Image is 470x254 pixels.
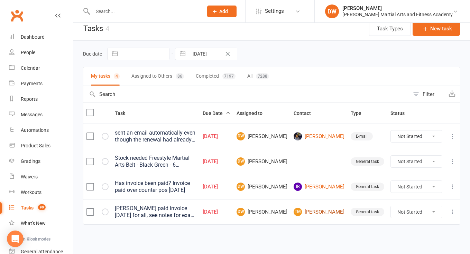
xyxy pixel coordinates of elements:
span: Settings [265,3,284,19]
a: TM[PERSON_NAME] [294,208,344,216]
button: Due Date [203,109,230,117]
span: DW [237,183,245,191]
span: Assigned to [237,110,270,116]
div: Waivers [21,174,38,179]
button: Contact [294,109,319,117]
span: IR [294,183,302,191]
a: Reports [9,91,73,107]
div: Dashboard [21,34,45,40]
a: [PERSON_NAME] [294,132,344,140]
div: Messages [21,112,43,117]
label: Due date [83,51,102,57]
div: People [21,50,35,55]
input: Search [83,86,409,102]
button: Filter [409,86,444,102]
div: 86 [176,73,184,79]
button: Clear Date [222,50,234,58]
div: General task [351,157,384,166]
img: Casey Koh [294,132,302,140]
button: Add [207,6,237,17]
span: Task [115,110,133,116]
a: Dashboard [9,29,73,45]
div: Product Sales [21,143,50,148]
span: [PERSON_NAME] [237,132,287,140]
div: [PERSON_NAME] Martial Arts and Fitness Academy [342,11,453,18]
div: Filter [423,90,434,98]
div: [DATE] [203,184,230,190]
h1: Tasks [73,17,109,40]
div: Reports [21,96,38,102]
div: Tasks [21,205,34,211]
span: DW [237,157,245,166]
a: Payments [9,76,73,91]
a: Product Sales [9,138,73,154]
button: Status [390,109,412,117]
div: Workouts [21,189,42,195]
span: Contact [294,110,319,116]
button: All7288 [247,67,269,86]
div: [PERSON_NAME] paid invoice [DATE] for all, see notes for exact personage, update membership. [115,205,196,219]
a: Clubworx [8,7,26,24]
a: Automations [9,123,73,138]
span: [PERSON_NAME] [237,183,287,191]
span: DW [237,132,245,140]
div: What's New [21,221,46,226]
a: Calendar [9,60,73,76]
div: General task [351,208,384,216]
button: Assigned to Others86 [131,67,184,86]
span: Type [351,110,369,116]
div: Has invoice been paid? Invoice paid over counter pos [DATE] [115,180,196,194]
div: [DATE] [203,159,230,165]
span: 90 [38,204,46,210]
span: Status [390,110,412,116]
div: sent an email automatically even though the renewal had already been done. Is there a way we can ... [115,129,196,143]
div: E-mail [351,132,373,140]
div: Open Intercom Messenger [7,231,24,247]
div: Calendar [21,65,40,71]
div: Stock needed Freestyle Martial Arts Belt - Black Green - 6 Freestyle Martial Arts Belt - Black Re... [115,155,196,168]
div: 7197 [222,73,236,79]
a: Waivers [9,169,73,185]
button: Completed7197 [196,67,236,86]
button: New task [413,21,460,36]
div: 4 [114,73,120,79]
div: 7288 [256,73,269,79]
button: Assigned to [237,109,270,117]
div: Gradings [21,158,40,164]
span: [PERSON_NAME] [237,208,287,216]
input: Search... [91,7,198,16]
span: TM [294,208,302,216]
div: [PERSON_NAME] [342,5,453,11]
div: Automations [21,127,49,133]
span: Due Date [203,110,230,116]
a: People [9,45,73,60]
a: Tasks 90 [9,200,73,216]
div: 4 [105,25,109,33]
a: Gradings [9,154,73,169]
a: Messages [9,107,73,123]
div: [DATE] [203,209,230,215]
div: General task [351,183,384,191]
div: Payments [21,81,43,86]
div: DW [325,4,339,18]
span: [PERSON_NAME] [237,157,287,166]
button: Task [115,109,133,117]
span: DW [237,208,245,216]
a: Workouts [9,185,73,200]
button: My tasks4 [91,67,120,86]
button: Task Types [369,21,411,36]
a: IR[PERSON_NAME] [294,183,344,191]
button: Type [351,109,369,117]
span: Add [219,9,228,14]
div: [DATE] [203,134,230,139]
a: What's New [9,216,73,231]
